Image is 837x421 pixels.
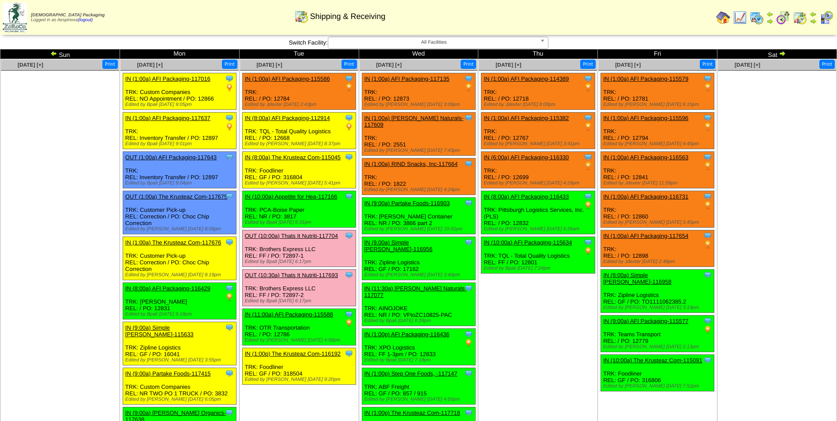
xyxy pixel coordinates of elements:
[603,180,714,186] div: Edited by Jdexter [DATE] 11:59pm
[603,272,672,285] a: IN (8:00a) Simple [PERSON_NAME]-116958
[601,316,714,352] div: TRK: Teams Transport REL: / PO: 12779
[364,370,458,377] a: IN (1:00p) Step One Foods, -117147
[484,75,569,82] a: IN (1:00a) AFI Packaging-114389
[484,180,594,186] div: Edited by [PERSON_NAME] [DATE] 4:29pm
[225,153,234,162] img: Tooltip
[464,159,473,168] img: Tooltip
[464,74,473,83] img: Tooltip
[364,272,475,278] div: Edited by [PERSON_NAME] [DATE] 3:40pm
[376,62,402,68] a: [DATE] [+]
[601,355,714,391] div: TRK: Foodliner REL: GF / PO: 316806
[750,11,764,25] img: calendarprod.gif
[603,154,688,161] a: IN (1:00a) AFI Packaging-116563
[362,283,475,326] div: TRK: AINOJOKE REL: NR / PO: VFtoZC10825-PAC
[703,192,712,201] img: Tooltip
[125,370,211,377] a: IN (9:00a) Partake Foods-117415
[125,397,236,402] div: Edited by [PERSON_NAME] [DATE] 6:05pm
[364,239,433,252] a: IN (9:00a) Simple [PERSON_NAME]-116956
[603,75,688,82] a: IN (1:00a) AFI Packaging-115579
[125,154,217,161] a: OUT (1:00a) AFI Packaging-117643
[225,74,234,83] img: Tooltip
[464,338,473,347] img: PO
[584,247,593,256] img: PO
[225,284,234,293] img: Tooltip
[245,75,330,82] a: IN (1:00a) AFI Packaging-115586
[364,187,475,192] div: Edited by [PERSON_NAME] [DATE] 4:24pm
[766,11,773,18] img: arrowleft.gif
[603,220,714,225] div: Edited by [PERSON_NAME] [DATE] 3:45pm
[481,113,595,149] div: TRK: REL: / PO: 12767
[703,153,712,162] img: Tooltip
[703,271,712,279] img: Tooltip
[364,102,475,107] div: Edited by [PERSON_NAME] [DATE] 3:09pm
[362,368,475,405] div: TRK: ABF Freight REL: GF / PO: 857 / 915
[31,13,105,18] span: [DEMOGRAPHIC_DATA] Packaging
[225,192,234,201] img: Tooltip
[123,191,236,234] div: TRK: Customer Pick-up REL: Correction / PO: Choc Chip Correction
[245,298,356,304] div: Edited by Bpali [DATE] 6:17pm
[294,9,308,23] img: calendarinout.gif
[584,153,593,162] img: Tooltip
[345,349,353,358] img: Tooltip
[78,18,93,23] a: (logout)
[703,201,712,210] img: PO
[225,293,234,301] img: PO
[584,192,593,201] img: Tooltip
[703,356,712,365] img: Tooltip
[225,122,234,131] img: PO
[484,141,594,147] div: Edited by [PERSON_NAME] [DATE] 3:41pm
[242,270,356,306] div: TRK: Brothers Express LLC REL: FF / PO: T2897-2
[584,201,593,210] img: PO
[123,113,236,149] div: TRK: REL: Inventory Transfer / PO: 12897
[125,239,221,246] a: IN (1:00a) The Krusteaz Com-117676
[3,3,27,32] img: zoroco-logo-small.webp
[362,198,475,234] div: TRK: [PERSON_NAME] Container REL: NR / PO: 3866 part 2
[603,193,688,200] a: IN (1:00a) AFI Packaging-116731
[464,83,473,92] img: PO
[364,410,460,416] a: IN (1:00p) The Krusteaz Com-117718
[603,102,714,107] div: Edited by [PERSON_NAME] [DATE] 6:15pm
[364,75,450,82] a: IN (1:00a) AFI Packaging-117135
[345,122,353,131] img: PO
[345,74,353,83] img: Tooltip
[364,397,475,402] div: Edited by [PERSON_NAME] [DATE] 4:50pm
[584,238,593,247] img: Tooltip
[481,237,595,274] div: TRK: TQL - Total Quality Logistics REL: FF / PO: 12801
[50,50,57,57] img: arrowleft.gif
[601,152,714,188] div: TRK: REL: / PO: 12841
[703,240,712,249] img: PO
[345,310,353,319] img: Tooltip
[598,49,717,59] td: Fri
[125,312,236,317] div: Edited by Bpali [DATE] 9:18pm
[123,322,236,365] div: TRK: Zipline Logistics REL: GF / PO: 16041
[125,102,236,107] div: Edited by Bpali [DATE] 9:05pm
[245,115,330,121] a: IN (8:00a) AFI Packaging-112914
[481,73,595,110] div: TRK: REL: / PO: 12718
[242,73,356,110] div: TRK: REL: / PO: 12784
[245,350,341,357] a: IN (1:00p) The Krusteaz Com-116192
[225,113,234,122] img: Tooltip
[345,153,353,162] img: Tooltip
[31,13,105,23] span: Logged in as Aespinosa
[700,60,715,69] button: Print
[242,348,356,385] div: TRK: Foodliner REL: GF / PO: 318504
[601,230,714,267] div: TRK: REL: / PO: 12898
[359,49,478,59] td: Wed
[484,266,594,271] div: Edited by Bpali [DATE] 7:24pm
[484,115,569,121] a: IN (1:00a) AFI Packaging-115382
[464,199,473,207] img: Tooltip
[464,238,473,247] img: Tooltip
[362,237,475,280] div: TRK: Zipline Logistics REL: GF / PO: 17162
[242,152,356,188] div: TRK: Foodliner REL: GF / PO: 316804
[362,158,475,195] div: TRK: REL: / PO: 1822
[310,12,385,21] span: Shipping & Receiving
[123,152,236,188] div: TRK: REL: Inventory Transfer / PO: 12897
[123,237,236,280] div: TRK: Customer Pick-up REL: Correction / PO: Choc Chip Correction
[810,11,817,18] img: arrowleft.gif
[603,141,714,147] div: Edited by [PERSON_NAME] [DATE] 4:45pm
[603,318,688,324] a: IN (9:00a) AFI Packaging-115577
[484,226,594,232] div: Edited by [PERSON_NAME] [DATE] 6:26am
[481,152,595,188] div: TRK: REL: / PO: 12699
[120,49,239,59] td: Mon
[461,60,476,69] button: Print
